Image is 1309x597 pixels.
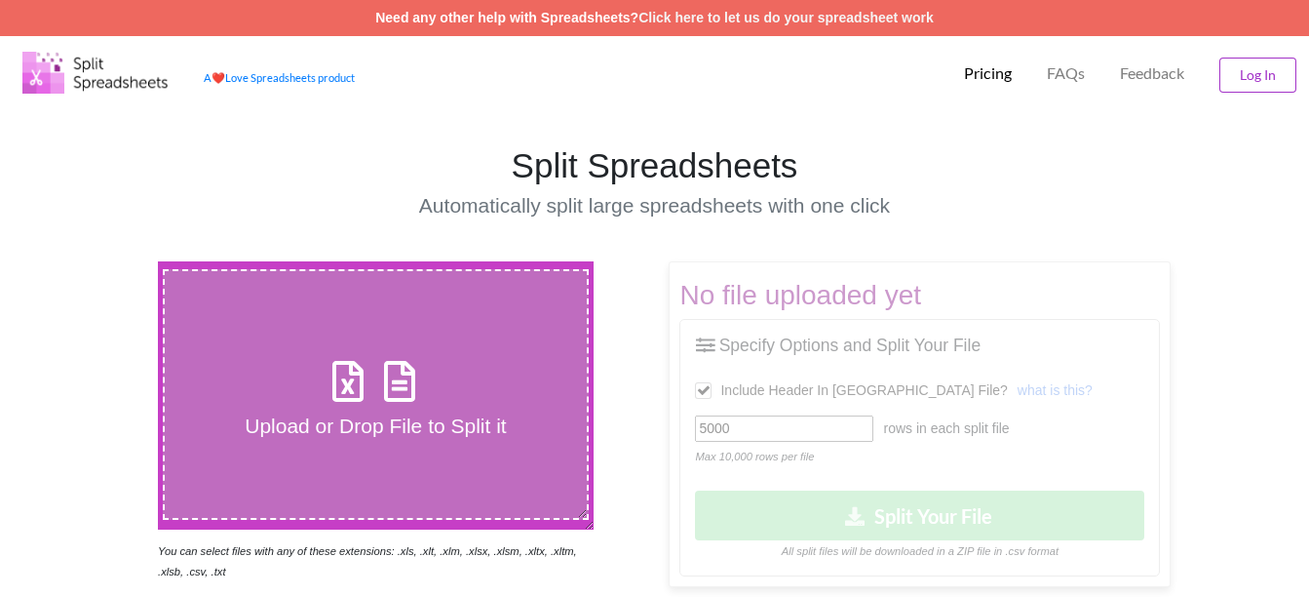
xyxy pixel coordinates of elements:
h4: Automatically split large spreadsheets with one click [334,193,975,218]
p: FAQs [1047,63,1085,84]
i: You can select files with any of these extensions: .xls, .xlt, .xlm, .xlsx, .xlsm, .xltx, .xltm, ... [158,545,577,577]
button: Log In [1219,58,1296,93]
p: Pricing [964,63,1012,84]
span: heart [212,71,225,84]
h1: Split Spreadsheets [334,145,975,186]
span: Feedback [1120,65,1184,81]
h4: Upload or Drop File to Split it [165,414,588,438]
a: AheartLove Spreadsheets product [204,71,355,84]
img: Logo.png [22,52,169,94]
a: Click here to let us do your spreadsheet work [638,10,934,25]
